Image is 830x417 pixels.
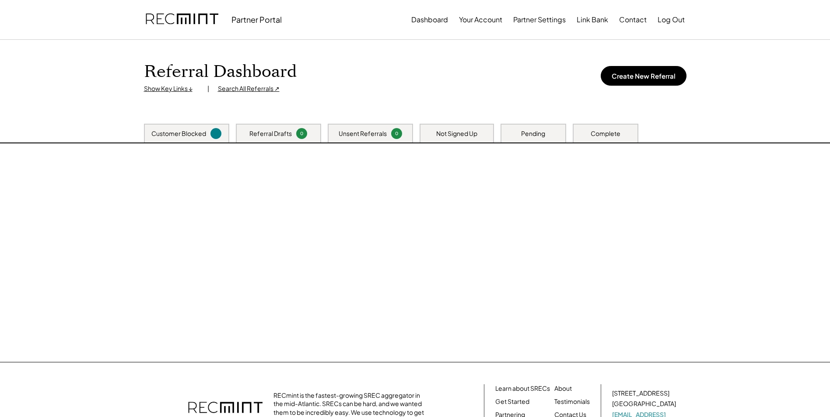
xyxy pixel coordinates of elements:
[339,129,387,138] div: Unsent Referrals
[146,5,218,35] img: recmint-logotype%403x.png
[591,129,620,138] div: Complete
[218,84,280,93] div: Search All Referrals ↗
[144,62,297,82] h1: Referral Dashboard
[495,397,529,406] a: Get Started
[495,384,550,393] a: Learn about SRECs
[411,11,448,28] button: Dashboard
[612,400,676,408] div: [GEOGRAPHIC_DATA]
[459,11,502,28] button: Your Account
[577,11,608,28] button: Link Bank
[601,66,686,86] button: Create New Referral
[612,389,669,398] div: [STREET_ADDRESS]
[144,84,199,93] div: Show Key Links ↓
[249,129,292,138] div: Referral Drafts
[554,384,572,393] a: About
[554,397,590,406] a: Testimonials
[392,130,401,137] div: 0
[436,129,477,138] div: Not Signed Up
[298,130,306,137] div: 0
[521,129,545,138] div: Pending
[658,11,685,28] button: Log Out
[231,14,282,24] div: Partner Portal
[151,129,206,138] div: Customer Blocked
[207,84,209,93] div: |
[513,11,566,28] button: Partner Settings
[619,11,647,28] button: Contact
